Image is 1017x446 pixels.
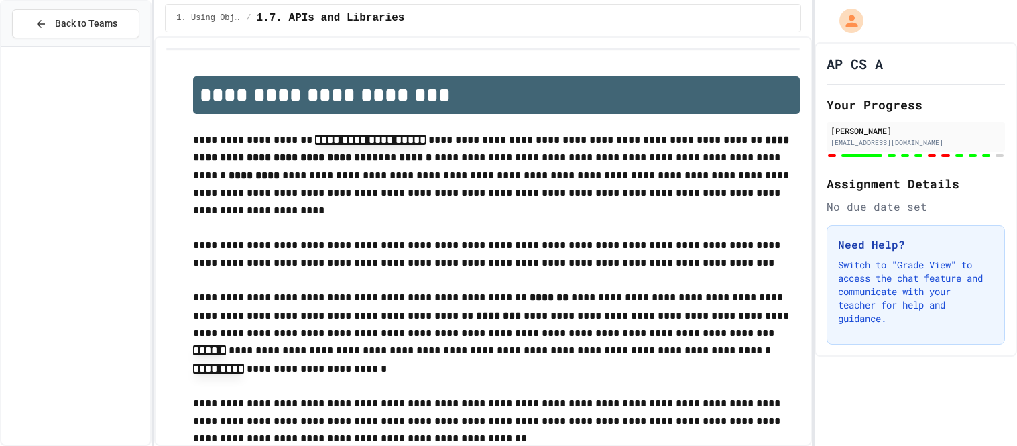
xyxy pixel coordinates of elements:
p: Switch to "Grade View" to access the chat feature and communicate with your teacher for help and ... [838,258,994,325]
span: 1.7. APIs and Libraries [257,10,405,26]
div: [EMAIL_ADDRESS][DOMAIN_NAME] [831,137,1001,148]
iframe: chat widget [961,392,1004,433]
h2: Assignment Details [827,174,1005,193]
div: [PERSON_NAME] [831,125,1001,137]
h2: Your Progress [827,95,1005,114]
span: / [246,13,251,23]
iframe: chat widget [906,334,1004,391]
div: No due date set [827,199,1005,215]
span: Back to Teams [55,17,117,31]
div: My Account [825,5,867,36]
button: Back to Teams [12,9,139,38]
h1: AP CS A [827,54,883,73]
span: 1. Using Objects and Methods [176,13,241,23]
h3: Need Help? [838,237,994,253]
